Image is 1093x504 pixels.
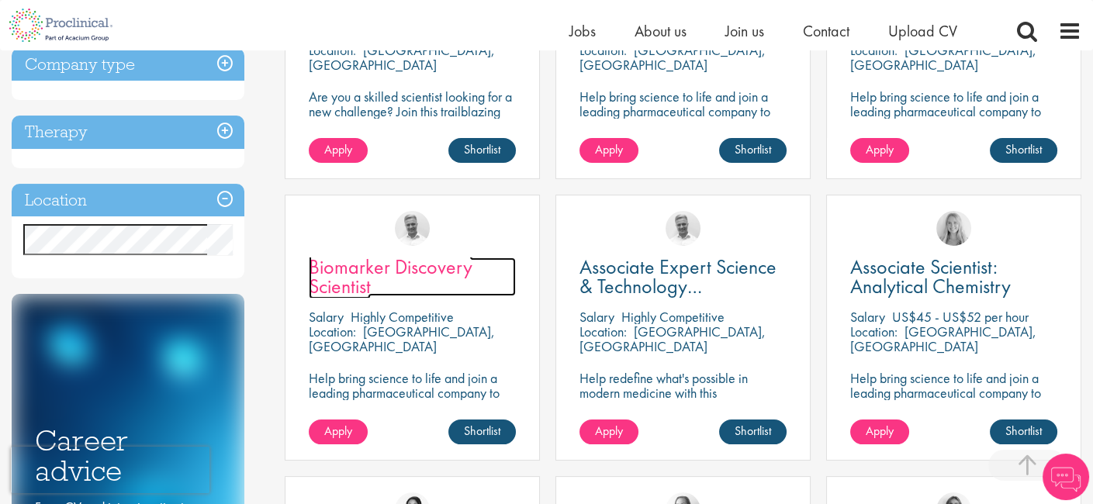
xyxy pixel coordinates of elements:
[719,138,787,163] a: Shortlist
[719,419,787,444] a: Shortlist
[850,138,909,163] a: Apply
[990,138,1057,163] a: Shortlist
[850,254,1011,299] span: Associate Scientist: Analytical Chemistry
[1043,454,1089,500] img: Chatbot
[12,116,244,149] h3: Therapy
[850,419,909,444] a: Apply
[579,257,787,296] a: Associate Expert Science & Technology ([MEDICAL_DATA])
[448,419,516,444] a: Shortlist
[990,419,1057,444] a: Shortlist
[309,371,516,444] p: Help bring science to life and join a leading pharmaceutical company to play a key role in delive...
[35,426,221,485] h3: Career advice
[595,141,623,157] span: Apply
[579,89,787,163] p: Help bring science to life and join a leading pharmaceutical company to play a key role in delive...
[579,138,638,163] a: Apply
[803,21,849,41] a: Contact
[395,211,430,246] img: Joshua Bye
[12,48,244,81] h3: Company type
[309,41,495,74] p: [GEOGRAPHIC_DATA], [GEOGRAPHIC_DATA]
[569,21,596,41] a: Jobs
[309,254,472,299] span: Biomarker Discovery Scientist
[850,371,1057,444] p: Help bring science to life and join a leading pharmaceutical company to play a key role in delive...
[936,211,971,246] img: Shannon Briggs
[850,41,1036,74] p: [GEOGRAPHIC_DATA], [GEOGRAPHIC_DATA]
[351,308,454,326] p: Highly Competitive
[309,138,368,163] a: Apply
[309,89,516,163] p: Are you a skilled scientist looking for a new challenge? Join this trailblazing biotech on the cu...
[850,89,1057,163] p: Help bring science to life and join a leading pharmaceutical company to play a key role in delive...
[324,141,352,157] span: Apply
[850,323,1036,355] p: [GEOGRAPHIC_DATA], [GEOGRAPHIC_DATA]
[579,371,787,430] p: Help redefine what's possible in modern medicine with this [MEDICAL_DATA] Associate Expert Scienc...
[309,308,344,326] span: Salary
[579,323,766,355] p: [GEOGRAPHIC_DATA], [GEOGRAPHIC_DATA]
[11,447,209,493] iframe: reCAPTCHA
[324,423,352,439] span: Apply
[850,257,1057,296] a: Associate Scientist: Analytical Chemistry
[309,257,516,296] a: Biomarker Discovery Scientist
[866,423,894,439] span: Apply
[309,323,495,355] p: [GEOGRAPHIC_DATA], [GEOGRAPHIC_DATA]
[579,308,614,326] span: Salary
[595,423,623,439] span: Apply
[866,141,894,157] span: Apply
[621,308,725,326] p: Highly Competitive
[12,184,244,217] h3: Location
[635,21,687,41] a: About us
[892,308,1029,326] p: US$45 - US$52 per hour
[725,21,764,41] a: Join us
[888,21,957,41] a: Upload CV
[850,308,885,326] span: Salary
[448,138,516,163] a: Shortlist
[579,41,766,74] p: [GEOGRAPHIC_DATA], [GEOGRAPHIC_DATA]
[309,323,356,340] span: Location:
[579,323,627,340] span: Location:
[579,419,638,444] a: Apply
[850,323,898,340] span: Location:
[309,419,368,444] a: Apply
[579,254,777,319] span: Associate Expert Science & Technology ([MEDICAL_DATA])
[666,211,700,246] img: Joshua Bye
